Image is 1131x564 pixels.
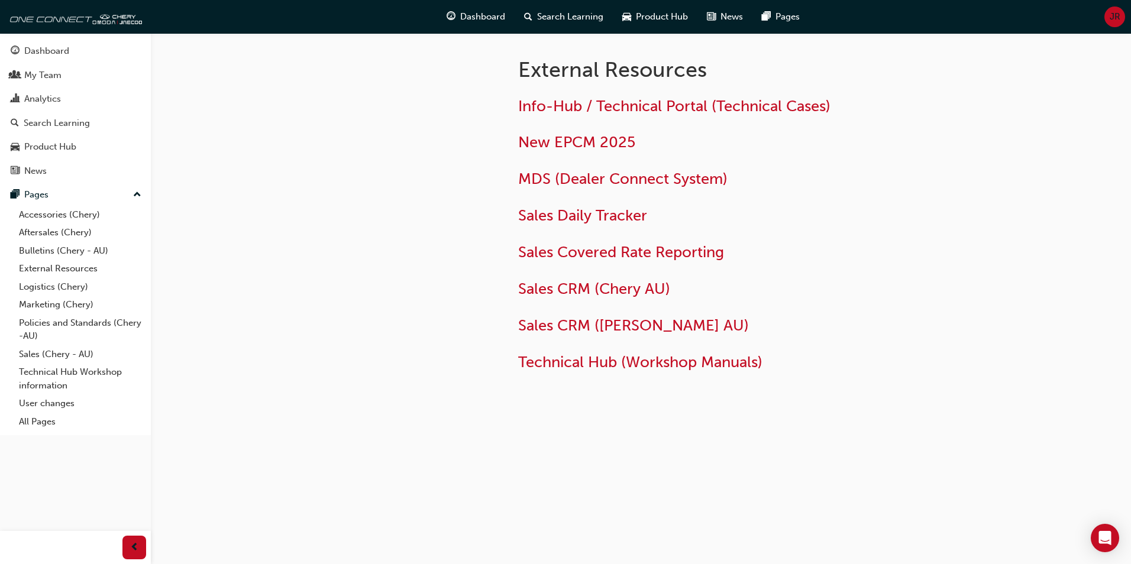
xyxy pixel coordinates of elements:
div: Analytics [24,92,61,106]
a: Policies and Standards (Chery -AU) [14,314,146,345]
a: Info-Hub / Technical Portal (Technical Cases) [518,97,831,115]
button: Pages [5,184,146,206]
button: JR [1104,7,1125,27]
div: My Team [24,69,62,82]
div: Dashboard [24,44,69,58]
span: Pages [775,10,800,24]
h1: External Resources [518,57,906,83]
span: car-icon [622,9,631,24]
div: News [24,164,47,178]
span: JR [1110,10,1120,24]
a: Technical Hub Workshop information [14,363,146,394]
button: DashboardMy TeamAnalyticsSearch LearningProduct HubNews [5,38,146,184]
span: chart-icon [11,94,20,105]
img: oneconnect [6,5,142,28]
div: Open Intercom Messenger [1091,524,1119,552]
a: Technical Hub (Workshop Manuals) [518,353,762,371]
a: Search Learning [5,112,146,134]
a: Aftersales (Chery) [14,223,146,242]
a: My Team [5,64,146,86]
span: guage-icon [447,9,455,24]
a: pages-iconPages [752,5,809,29]
span: Search Learning [537,10,603,24]
a: Sales Covered Rate Reporting [518,243,724,261]
a: Marketing (Chery) [14,296,146,314]
a: Sales (Chery - AU) [14,345,146,364]
a: News [5,160,146,182]
a: guage-iconDashboard [437,5,515,29]
span: news-icon [11,166,20,177]
span: people-icon [11,70,20,81]
a: Product Hub [5,136,146,158]
span: pages-icon [11,190,20,200]
div: Search Learning [24,116,90,130]
a: User changes [14,394,146,413]
a: car-iconProduct Hub [613,5,697,29]
div: Pages [24,188,49,202]
span: search-icon [524,9,532,24]
a: Logistics (Chery) [14,278,146,296]
span: Product Hub [636,10,688,24]
a: New EPCM 2025 [518,133,635,151]
span: Dashboard [460,10,505,24]
span: search-icon [11,118,19,129]
span: News [720,10,743,24]
a: news-iconNews [697,5,752,29]
a: search-iconSearch Learning [515,5,613,29]
a: Accessories (Chery) [14,206,146,224]
a: Bulletins (Chery - AU) [14,242,146,260]
a: Sales Daily Tracker [518,206,647,225]
a: Dashboard [5,40,146,62]
a: Analytics [5,88,146,110]
span: guage-icon [11,46,20,57]
a: External Resources [14,260,146,278]
div: Product Hub [24,140,76,154]
span: pages-icon [762,9,771,24]
span: prev-icon [130,540,139,555]
a: MDS (Dealer Connect System) [518,170,728,188]
span: news-icon [707,9,716,24]
a: Sales CRM (Chery AU) [518,280,670,298]
span: up-icon [133,187,141,203]
a: Sales CRM ([PERSON_NAME] AU) [518,316,749,335]
a: All Pages [14,413,146,431]
span: car-icon [11,142,20,153]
